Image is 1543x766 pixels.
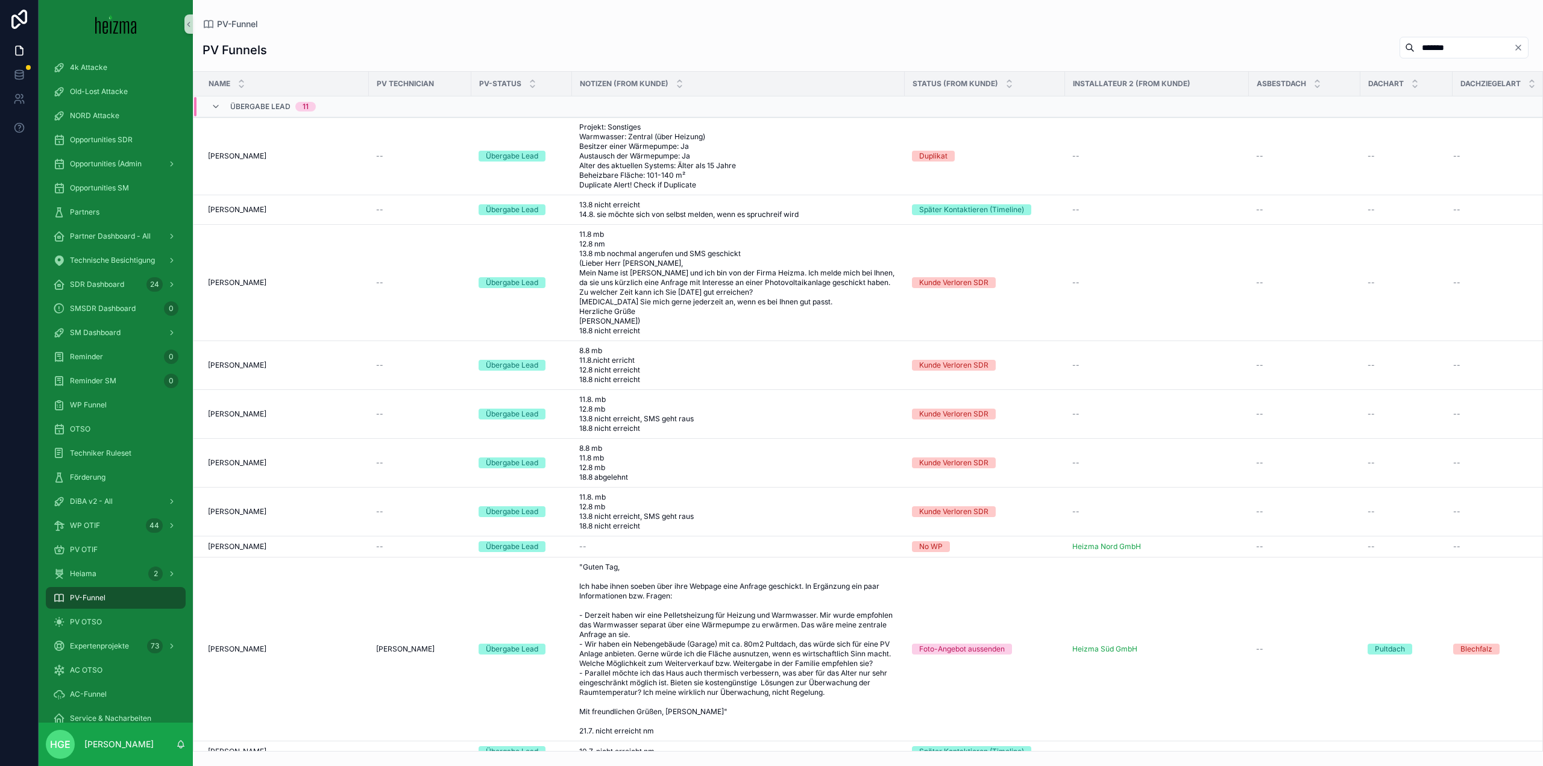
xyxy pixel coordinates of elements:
[376,458,383,468] span: --
[146,518,163,533] div: 44
[1256,360,1263,370] span: --
[70,159,142,169] span: Opportunities (Admin
[479,541,565,552] a: Übergabe Lead
[164,374,178,388] div: 0
[1072,205,1242,215] a: --
[919,204,1024,215] div: Später Kontaktieren (Timeline)
[46,105,186,127] a: NORD Attacke
[579,747,655,756] span: 10.7. nicht erreicht nm
[208,644,362,654] a: [PERSON_NAME]
[50,737,71,752] span: HGE
[579,122,897,190] a: Projekt: Sonstiges Warmwasser: Zentral (über Heizung) Besitzer einer Wärmepumpe: Ja Austausch der...
[912,277,1058,288] a: Kunde Verloren SDR
[376,747,464,756] a: --
[70,231,151,241] span: Partner Dashboard - All
[1256,151,1263,161] span: --
[1072,409,1242,419] a: --
[46,491,186,512] a: DiBA v2 - All
[479,506,565,517] a: Übergabe Lead
[70,352,103,362] span: Reminder
[1453,507,1460,516] span: --
[1368,360,1445,370] a: --
[486,541,538,552] div: Übergabe Lead
[46,539,186,560] a: PV OTIF
[1072,644,1242,654] a: Heizma Süd GmbH
[1513,43,1528,52] button: Clear
[1072,644,1137,654] a: Heizma Süd GmbH
[1368,409,1445,419] a: --
[164,350,178,364] div: 0
[919,360,988,371] div: Kunde Verloren SDR
[46,708,186,729] a: Service & Nacharbeiten
[1072,747,1242,756] a: --
[46,563,186,585] a: Heiama2
[1072,360,1242,370] a: --
[376,205,464,215] a: --
[208,747,362,756] a: [PERSON_NAME]
[70,521,100,530] span: WP OTIF
[146,277,163,292] div: 24
[1072,542,1141,551] a: Heizma Nord GmbH
[486,409,538,419] div: Übergabe Lead
[70,376,116,386] span: Reminder SM
[1256,542,1263,551] span: --
[1256,205,1353,215] a: --
[1368,644,1445,655] a: Pultdach
[579,346,785,385] span: 8.8 mb 11.8.nicht erricht 12.8 nicht erreicht 18.8 nicht erreicht
[164,301,178,316] div: 0
[70,665,102,675] span: AC OTSO
[208,644,266,654] span: [PERSON_NAME]
[208,205,266,215] span: [PERSON_NAME]
[1368,409,1375,419] span: --
[1368,151,1375,161] span: --
[1368,278,1375,287] span: --
[70,424,90,434] span: OTSO
[376,644,435,654] span: [PERSON_NAME]
[1453,278,1460,287] span: --
[70,183,129,193] span: Opportunities SM
[912,409,1058,419] a: Kunde Verloren SDR
[1368,79,1404,89] span: Dachart
[208,360,362,370] a: [PERSON_NAME]
[1257,79,1306,89] span: Asbestdach
[1072,507,1242,516] a: --
[376,542,464,551] a: --
[1368,542,1375,551] span: --
[579,200,897,219] a: 13.8 nicht erreicht 14.8. sie möchte sich von selbst melden, wenn es spruchreif wird
[1256,644,1263,654] span: --
[46,298,186,319] a: SMSDR Dashboard0
[46,515,186,536] a: WP OTIF44
[1256,409,1353,419] a: --
[1256,409,1263,419] span: --
[70,280,124,289] span: SDR Dashboard
[209,79,230,89] span: Name
[579,492,812,531] span: 11.8. mb 12.8 mb 13.8 nicht erreicht, SMS geht raus 18.8 nicht erreicht
[208,458,362,468] a: [PERSON_NAME]
[70,714,151,723] span: Service & Nacharbeiten
[579,562,897,736] a: "Guten Tag, Ich habe ihnen soeben über ihre Webpage eine Anfrage geschickt. In Ergänzung ein paar...
[479,746,565,757] a: Übergabe Lead
[1453,542,1460,551] span: --
[208,278,362,287] a: [PERSON_NAME]
[1453,409,1460,419] span: --
[208,458,266,468] span: [PERSON_NAME]
[912,151,1058,162] a: Duplikat
[70,617,102,627] span: PV OTSO
[912,644,1058,655] a: Foto-Angebot aussenden
[1368,507,1445,516] a: --
[479,79,521,89] span: PV-Status
[217,18,258,30] span: PV-Funnel
[479,409,565,419] a: Übergabe Lead
[1256,458,1263,468] span: --
[1256,278,1263,287] span: --
[46,201,186,223] a: Partners
[46,370,186,392] a: Reminder SM0
[208,278,266,287] span: [PERSON_NAME]
[1256,747,1263,756] span: --
[579,395,897,433] a: 11.8. mb 12.8 mb 13.8 nicht erreicht, SMS geht raus 18.8 nicht erreicht
[1072,507,1079,516] span: --
[1368,278,1445,287] a: --
[376,409,383,419] span: --
[1256,360,1353,370] a: --
[919,409,988,419] div: Kunde Verloren SDR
